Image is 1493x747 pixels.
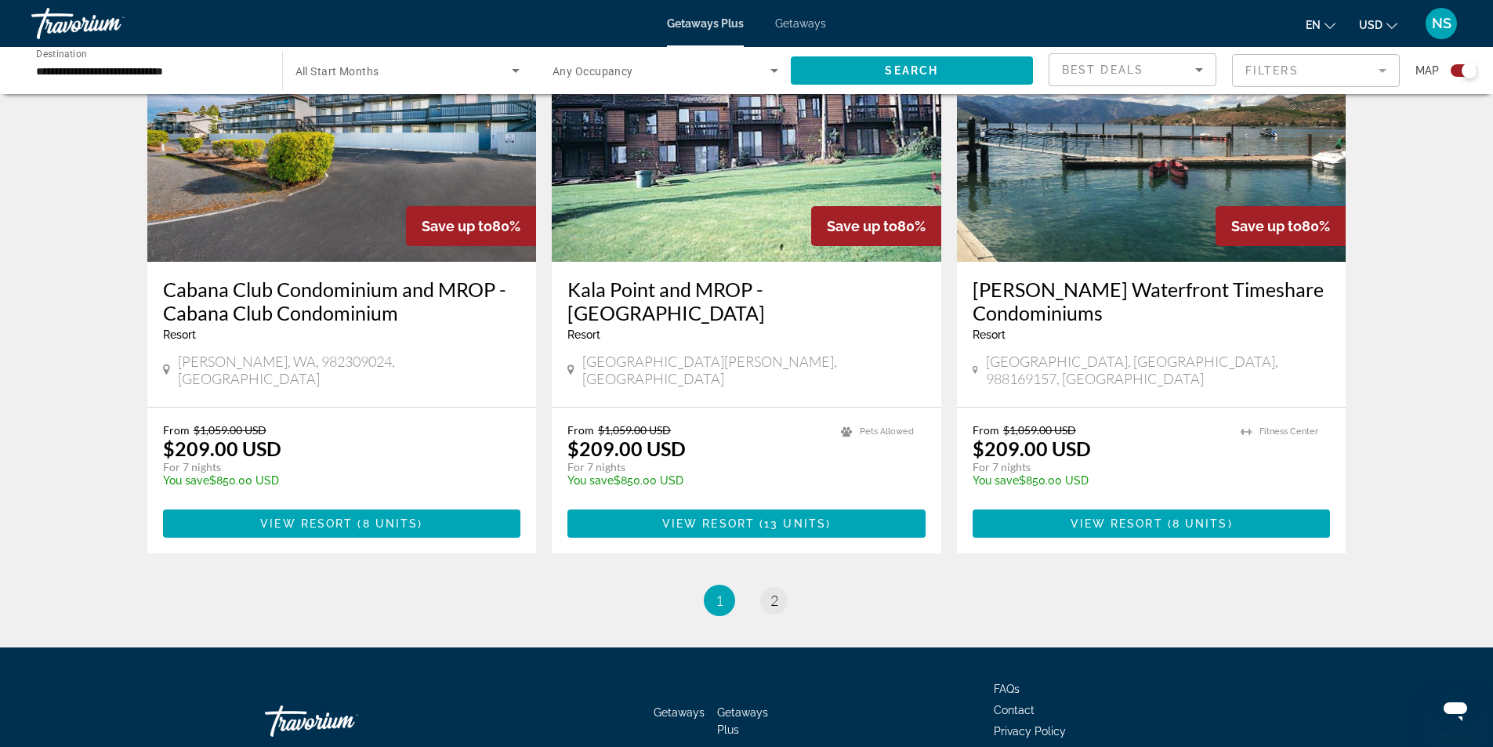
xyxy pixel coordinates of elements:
span: You save [567,474,614,487]
nav: Pagination [147,585,1346,616]
span: ( ) [1163,517,1233,530]
button: View Resort(13 units) [567,509,926,538]
span: From [163,423,190,437]
a: Getaways [654,706,705,719]
a: Cabana Club Condominium and MROP - Cabana Club Condominium [163,277,521,325]
button: Filter [1232,53,1400,88]
a: Travorium [265,698,422,745]
span: 8 units [363,517,419,530]
p: For 7 nights [567,460,825,474]
span: en [1306,19,1321,31]
img: ii_pwc1.jpg [957,11,1346,262]
span: Map [1415,60,1439,82]
p: $209.00 USD [567,437,686,460]
span: USD [1359,19,1382,31]
span: Search [885,64,938,77]
button: User Menu [1421,7,1462,40]
span: Fitness Center [1259,426,1318,437]
p: For 7 nights [163,460,506,474]
p: $209.00 USD [973,437,1091,460]
span: Save up to [422,218,492,234]
span: 13 units [764,517,826,530]
span: $1,059.00 USD [194,423,266,437]
span: View Resort [662,517,755,530]
span: You save [973,474,1019,487]
button: View Resort(8 units) [973,509,1331,538]
span: Save up to [827,218,897,234]
div: 80% [811,206,941,246]
a: Getaways Plus [667,17,744,30]
iframe: Button to launch messaging window [1430,684,1480,734]
span: 1 [716,592,723,609]
span: Pets Allowed [860,426,914,437]
span: Best Deals [1062,63,1143,76]
a: Privacy Policy [994,725,1066,738]
span: From [567,423,594,437]
img: ii_kap1.jpg [552,11,941,262]
span: View Resort [1071,517,1163,530]
a: Getaways [775,17,826,30]
span: You save [163,474,209,487]
button: View Resort(8 units) [163,509,521,538]
a: Kala Point and MROP - [GEOGRAPHIC_DATA] [567,277,926,325]
span: Any Occupancy [553,65,633,78]
a: Travorium [31,3,188,44]
p: $850.00 USD [163,474,506,487]
p: $850.00 USD [973,474,1226,487]
span: Resort [163,328,196,341]
img: ii_cab1.jpg [147,11,537,262]
span: Save up to [1231,218,1302,234]
a: [PERSON_NAME] Waterfront Timeshare Condominiums [973,277,1331,325]
span: [GEOGRAPHIC_DATA], [GEOGRAPHIC_DATA], 988169157, [GEOGRAPHIC_DATA] [986,353,1331,387]
span: All Start Months [295,65,379,78]
div: 80% [1216,206,1346,246]
a: FAQs [994,683,1020,695]
span: $1,059.00 USD [598,423,671,437]
button: Change currency [1359,13,1397,36]
button: Change language [1306,13,1335,36]
span: [GEOGRAPHIC_DATA][PERSON_NAME], [GEOGRAPHIC_DATA] [582,353,926,387]
p: $850.00 USD [567,474,825,487]
span: ( ) [755,517,831,530]
p: $209.00 USD [163,437,281,460]
span: Resort [973,328,1006,341]
span: From [973,423,999,437]
span: NS [1432,16,1451,31]
span: 8 units [1172,517,1228,530]
span: [PERSON_NAME], WA, 982309024, [GEOGRAPHIC_DATA] [178,353,520,387]
a: Contact [994,704,1035,716]
span: $1,059.00 USD [1003,423,1076,437]
mat-select: Sort by [1062,60,1203,79]
span: Resort [567,328,600,341]
span: Destination [36,48,87,59]
a: Getaways Plus [717,706,768,736]
span: View Resort [260,517,353,530]
span: ( ) [353,517,422,530]
p: For 7 nights [973,460,1226,474]
div: 80% [406,206,536,246]
button: Search [791,56,1034,85]
span: 2 [770,592,778,609]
